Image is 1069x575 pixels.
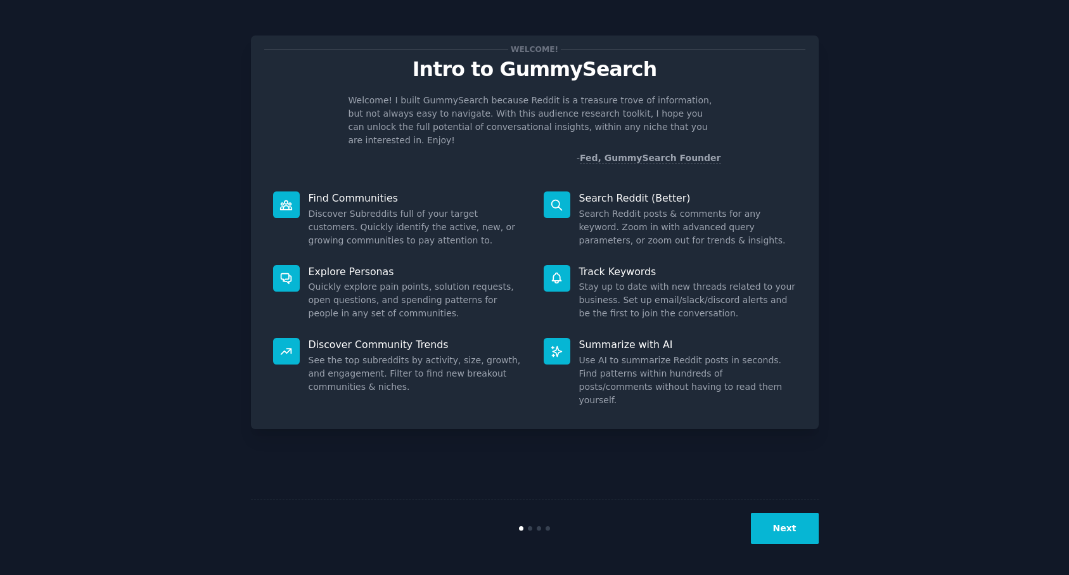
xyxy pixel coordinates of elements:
[349,94,721,147] p: Welcome! I built GummySearch because Reddit is a treasure trove of information, but not always ea...
[579,354,797,407] dd: Use AI to summarize Reddit posts in seconds. Find patterns within hundreds of posts/comments with...
[579,191,797,205] p: Search Reddit (Better)
[508,42,560,56] span: Welcome!
[309,207,526,247] dd: Discover Subreddits full of your target customers. Quickly identify the active, new, or growing c...
[579,265,797,278] p: Track Keywords
[579,338,797,351] p: Summarize with AI
[577,152,721,165] div: -
[579,280,797,320] dd: Stay up to date with new threads related to your business. Set up email/slack/discord alerts and ...
[309,191,526,205] p: Find Communities
[309,265,526,278] p: Explore Personas
[309,354,526,394] dd: See the top subreddits by activity, size, growth, and engagement. Filter to find new breakout com...
[580,153,721,164] a: Fed, GummySearch Founder
[309,338,526,351] p: Discover Community Trends
[579,207,797,247] dd: Search Reddit posts & comments for any keyword. Zoom in with advanced query parameters, or zoom o...
[751,513,819,544] button: Next
[309,280,526,320] dd: Quickly explore pain points, solution requests, open questions, and spending patterns for people ...
[264,58,805,81] p: Intro to GummySearch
